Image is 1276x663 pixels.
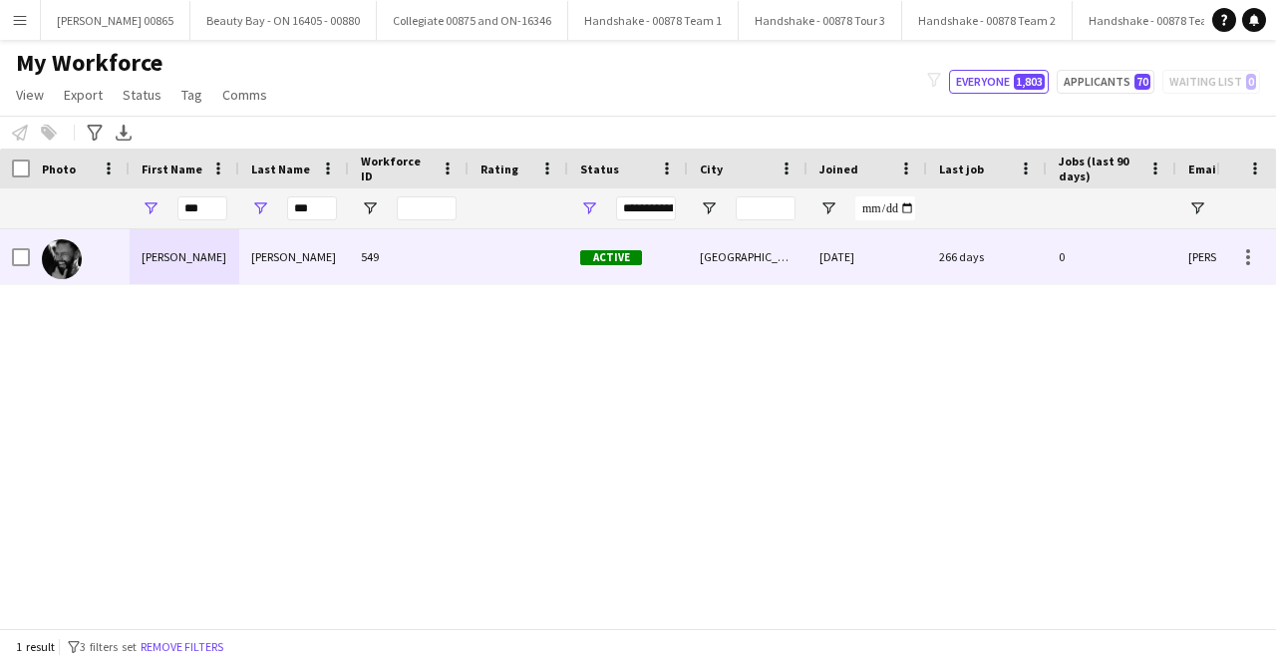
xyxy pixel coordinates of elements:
[736,196,796,220] input: City Filter Input
[16,86,44,104] span: View
[1134,74,1150,90] span: 70
[64,86,103,104] span: Export
[361,154,433,183] span: Workforce ID
[239,229,349,284] div: [PERSON_NAME]
[251,199,269,217] button: Open Filter Menu
[112,121,136,145] app-action-btn: Export XLSX
[1059,154,1140,183] span: Jobs (last 90 days)
[137,636,227,658] button: Remove filters
[16,48,162,78] span: My Workforce
[42,162,76,176] span: Photo
[949,70,1049,94] button: Everyone1,803
[902,1,1073,40] button: Handshake - 00878 Team 2
[361,199,379,217] button: Open Filter Menu
[739,1,902,40] button: Handshake - 00878 Tour 3
[1057,70,1154,94] button: Applicants70
[123,86,161,104] span: Status
[580,250,642,265] span: Active
[142,199,159,217] button: Open Filter Menu
[56,82,111,108] a: Export
[700,162,723,176] span: City
[580,162,619,176] span: Status
[287,196,337,220] input: Last Name Filter Input
[480,162,518,176] span: Rating
[177,196,227,220] input: First Name Filter Input
[855,196,915,220] input: Joined Filter Input
[115,82,169,108] a: Status
[222,86,267,104] span: Comms
[1073,1,1243,40] button: Handshake - 00878 Team 4
[181,86,202,104] span: Tag
[377,1,568,40] button: Collegiate 00875 and ON-16346
[807,229,927,284] div: [DATE]
[1188,199,1206,217] button: Open Filter Menu
[819,162,858,176] span: Joined
[251,162,310,176] span: Last Name
[42,239,82,279] img: Daniel Lee
[688,229,807,284] div: [GEOGRAPHIC_DATA]
[8,82,52,108] a: View
[1047,229,1176,284] div: 0
[1188,162,1220,176] span: Email
[1014,74,1045,90] span: 1,803
[568,1,739,40] button: Handshake - 00878 Team 1
[819,199,837,217] button: Open Filter Menu
[80,639,137,654] span: 3 filters set
[700,199,718,217] button: Open Filter Menu
[349,229,469,284] div: 549
[142,162,202,176] span: First Name
[214,82,275,108] a: Comms
[939,162,984,176] span: Last job
[41,1,190,40] button: [PERSON_NAME] 00865
[190,1,377,40] button: Beauty Bay - ON 16405 - 00880
[580,199,598,217] button: Open Filter Menu
[927,229,1047,284] div: 266 days
[397,196,457,220] input: Workforce ID Filter Input
[173,82,210,108] a: Tag
[83,121,107,145] app-action-btn: Advanced filters
[130,229,239,284] div: [PERSON_NAME]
